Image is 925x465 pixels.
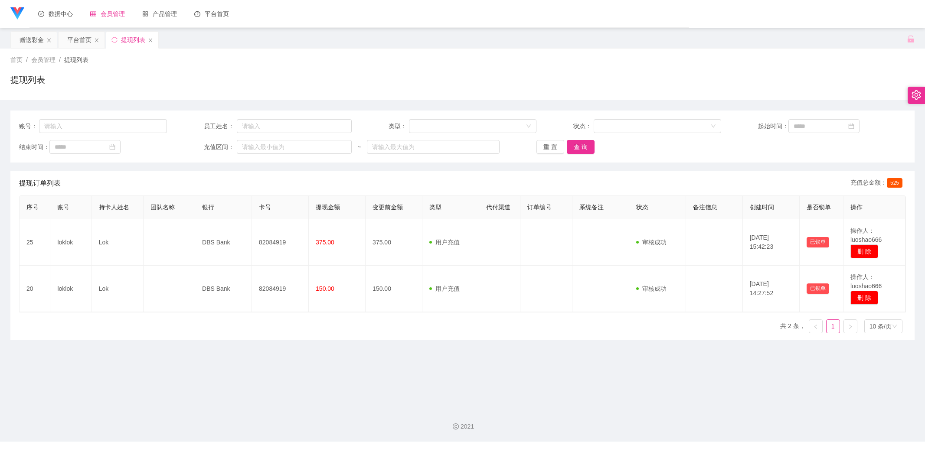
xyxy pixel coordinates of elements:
[389,122,409,131] span: 类型：
[887,178,902,188] span: 525
[10,56,23,63] span: 首页
[50,266,92,312] td: loklok
[67,32,92,48] div: 平台首页
[527,204,552,211] span: 订单编号
[46,38,52,43] i: 图标: close
[20,32,44,48] div: 赠送彩金
[316,239,334,246] span: 375.00
[252,266,309,312] td: 82084919
[536,140,564,154] button: 重 置
[429,239,460,246] span: 用户充值
[366,219,422,266] td: 375.00
[850,204,863,211] span: 操作
[20,219,50,266] td: 25
[352,143,367,152] span: ~
[204,143,237,152] span: 充值区间：
[809,319,823,333] li: 上一页
[636,239,667,246] span: 审核成功
[259,204,271,211] span: 卡号
[758,122,788,131] span: 起始时间：
[316,204,340,211] span: 提现金额
[111,37,118,43] i: 图标: sync
[843,319,857,333] li: 下一页
[869,320,892,333] div: 10 条/页
[366,266,422,312] td: 150.00
[195,266,252,312] td: DBS Bank
[38,10,73,17] span: 数据中心
[19,122,39,131] span: 账号：
[850,244,878,258] button: 删 除
[204,122,237,131] span: 员工姓名：
[99,204,129,211] span: 持卡人姓名
[64,56,88,63] span: 提现列表
[237,140,352,154] input: 请输入最小值为
[453,423,459,429] i: 图标: copyright
[850,178,906,189] div: 充值总金额：
[807,237,829,247] button: 已锁单
[693,204,717,211] span: 备注信息
[711,124,716,130] i: 图标: down
[850,227,882,243] span: 操作人：luoshao666
[195,219,252,266] td: DBS Bank
[573,122,594,131] span: 状态：
[567,140,595,154] button: 查 询
[252,219,309,266] td: 82084919
[636,204,648,211] span: 状态
[848,324,853,329] i: 图标: right
[121,32,145,48] div: 提现列表
[10,73,45,86] h1: 提现列表
[743,266,800,312] td: [DATE] 14:27:52
[429,285,460,292] span: 用户充值
[892,324,897,330] i: 图标: down
[373,204,403,211] span: 变更前金额
[907,35,915,43] i: 图标: unlock
[316,285,334,292] span: 150.00
[750,204,774,211] span: 创建时间
[39,119,167,133] input: 请输入
[92,219,144,266] td: Lok
[486,204,510,211] span: 代付渠道
[579,204,604,211] span: 系统备注
[94,38,99,43] i: 图标: close
[26,204,39,211] span: 序号
[912,90,921,100] i: 图标: setting
[109,144,115,150] i: 图标: calendar
[142,11,148,17] i: 图标: appstore-o
[850,273,882,289] span: 操作人：luoshao666
[10,7,24,20] img: logo.9652507e.png
[90,10,125,17] span: 会员管理
[57,204,69,211] span: 账号
[59,56,61,63] span: /
[848,123,854,129] i: 图标: calendar
[92,266,144,312] td: Lok
[636,285,667,292] span: 审核成功
[237,119,352,133] input: 请输入
[526,124,531,130] i: 图标: down
[743,219,800,266] td: [DATE] 15:42:23
[850,291,878,305] button: 删 除
[807,204,831,211] span: 是否锁单
[148,38,153,43] i: 图标: close
[7,422,918,431] div: 2021
[142,10,177,17] span: 产品管理
[90,11,96,17] i: 图标: table
[827,320,840,333] a: 1
[19,178,61,189] span: 提现订单列表
[813,324,818,329] i: 图标: left
[26,56,28,63] span: /
[202,204,214,211] span: 银行
[367,140,499,154] input: 请输入最大值为
[38,11,44,17] i: 图标: check-circle-o
[19,143,49,152] span: 结束时间：
[31,56,56,63] span: 会员管理
[826,319,840,333] li: 1
[50,219,92,266] td: loklok
[780,319,805,333] li: 共 2 条，
[150,204,175,211] span: 团队名称
[20,266,50,312] td: 20
[429,204,441,211] span: 类型
[807,283,829,294] button: 已锁单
